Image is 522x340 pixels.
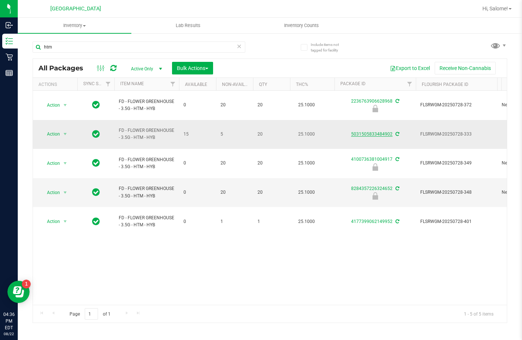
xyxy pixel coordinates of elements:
span: select [61,158,70,169]
button: Receive Non-Cannabis [435,62,496,74]
span: Sync from Compliance System [394,186,399,191]
span: Action [40,100,60,110]
a: Package ID [340,81,366,86]
span: 1 [220,218,249,225]
a: Qty [259,82,267,87]
span: FD - FLOWER GREENHOUSE - 3.5G - HTM - HYB [119,98,175,112]
div: Newly Received [333,192,417,200]
a: 2236763906628968 [351,99,393,104]
span: All Packages [38,64,91,72]
span: 20 [257,131,286,138]
a: THC% [296,82,308,87]
span: 25.1000 [294,100,319,110]
span: Bulk Actions [177,65,208,71]
button: Bulk Actions [172,62,213,74]
span: 20 [257,189,286,196]
inline-svg: Inbound [6,21,13,29]
input: 1 [85,308,98,320]
span: Sync from Compliance System [394,99,399,104]
a: Inventory Counts [245,18,358,33]
a: 8284357226324652 [351,186,393,191]
a: Filter [404,78,416,90]
span: FD - FLOWER GREENHOUSE - 3.5G - HTM - HYB [119,156,175,170]
span: 0 [183,218,212,225]
span: 20 [257,101,286,109]
span: select [61,216,70,227]
span: Lab Results [166,22,211,29]
input: Search Package ID, Item Name, SKU, Lot or Part Number... [33,41,245,53]
span: Action [40,158,60,169]
span: Action [40,129,60,139]
span: select [61,187,70,198]
div: Newly Received [333,105,417,112]
div: Actions [38,82,74,87]
a: Sync Status [83,81,112,86]
iframe: Resource center [7,281,30,303]
span: Inventory [18,22,131,29]
span: Action [40,216,60,227]
span: FLSRWGM-20250728-348 [420,189,493,196]
span: Sync from Compliance System [394,157,399,162]
a: 4177399062149952 [351,219,393,224]
span: FLSRWGM-20250728-349 [420,160,493,167]
span: In Sync [92,216,100,227]
span: 15 [183,131,212,138]
span: 20 [220,189,249,196]
span: Page of 1 [63,308,117,320]
a: Inventory [18,18,131,33]
a: Filter [102,78,114,90]
span: In Sync [92,158,100,168]
a: Available [185,82,207,87]
button: Export to Excel [385,62,435,74]
span: Hi, Salome! [482,6,508,11]
span: FLSRWGM-20250728-401 [420,218,493,225]
span: 0 [183,189,212,196]
span: FLSRWGM-20250728-372 [420,101,493,109]
span: 1 - 5 of 5 items [458,308,499,319]
span: [GEOGRAPHIC_DATA] [50,6,101,12]
span: 5 [220,131,249,138]
inline-svg: Retail [6,53,13,61]
span: 0 [183,101,212,109]
iframe: Resource center unread badge [22,280,31,289]
span: 1 [257,218,286,225]
inline-svg: Reports [6,69,13,77]
span: Sync from Compliance System [394,131,399,137]
a: 5031505833484902 [351,131,393,137]
span: In Sync [92,100,100,110]
span: Include items not tagged for facility [311,42,348,53]
a: Flourish Package ID [422,82,468,87]
span: Action [40,187,60,198]
span: select [61,100,70,110]
p: 04:36 PM EDT [3,311,14,331]
span: 25.1000 [294,129,319,140]
span: 25.1000 [294,187,319,198]
span: In Sync [92,129,100,139]
span: 0 [183,160,212,167]
a: Item Name [120,81,144,86]
span: FD - FLOWER GREENHOUSE - 3.5G - HTM - HYB [119,214,175,229]
a: Non-Available [222,82,255,87]
inline-svg: Inventory [6,37,13,45]
a: Filter [167,78,179,90]
span: 20 [220,101,249,109]
span: Clear [237,41,242,51]
span: Inventory Counts [274,22,329,29]
span: Sync from Compliance System [394,219,399,224]
a: Lab Results [131,18,245,33]
div: Newly Received [333,163,417,171]
span: 20 [257,160,286,167]
span: FD - FLOWER GREENHOUSE - 3.5G - HTM - HYB [119,185,175,199]
span: 20 [220,160,249,167]
span: FLSRWGM-20250728-333 [420,131,493,138]
span: 25.1000 [294,216,319,227]
span: In Sync [92,187,100,197]
a: 4100736381004917 [351,157,393,162]
p: 08/22 [3,331,14,337]
span: 25.1000 [294,158,319,169]
span: select [61,129,70,139]
span: FD - FLOWER GREENHOUSE - 3.5G - HTM - HYB [119,127,175,141]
